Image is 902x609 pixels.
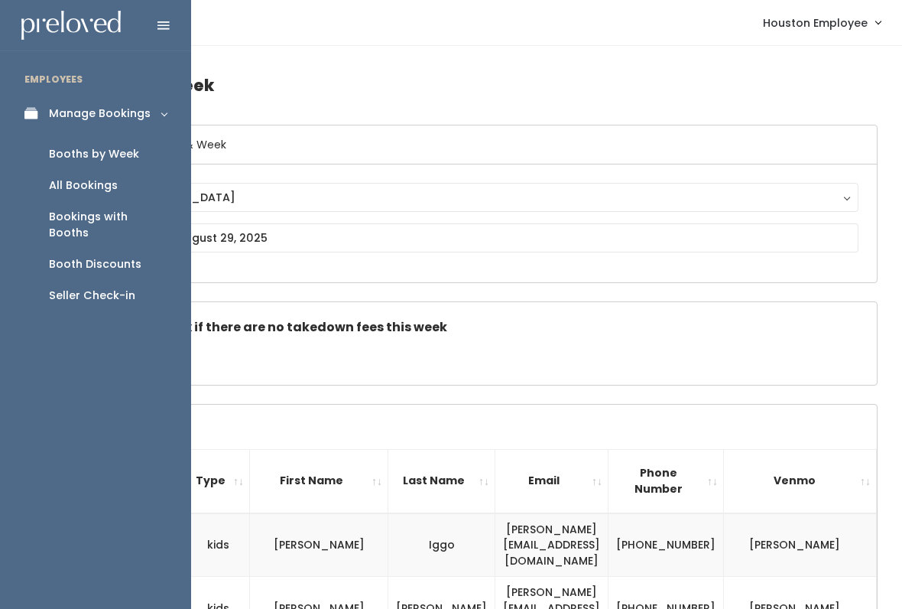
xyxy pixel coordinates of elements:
div: Booths by Week [49,146,139,162]
a: Houston Employee [748,6,896,39]
td: [PHONE_NUMBER] [608,513,724,577]
td: [PERSON_NAME][EMAIL_ADDRESS][DOMAIN_NAME] [495,513,608,577]
th: Email: activate to sort column ascending [495,449,608,513]
th: Type: activate to sort column ascending [187,449,250,513]
td: Iggo [388,513,495,577]
h4: Booths by Week [78,64,878,106]
div: Manage Bookings [49,106,151,122]
input: August 23 - August 29, 2025 [97,223,858,252]
img: preloved logo [21,11,121,41]
td: [PERSON_NAME] [724,513,877,577]
h6: Select Location & Week [79,125,877,164]
div: Bookings with Booths [49,209,167,241]
div: [GEOGRAPHIC_DATA] [112,189,844,206]
span: Houston Employee [763,15,868,31]
th: Last Name: activate to sort column ascending [388,449,495,513]
button: [GEOGRAPHIC_DATA] [97,183,858,212]
td: kids [187,513,250,577]
div: All Bookings [49,177,118,194]
div: Booth Discounts [49,256,141,272]
td: [PERSON_NAME] [250,513,388,577]
div: Seller Check-in [49,288,135,304]
h5: Check this box if there are no takedown fees this week [97,321,858,334]
th: Phone Number: activate to sort column ascending [608,449,724,513]
th: Venmo: activate to sort column ascending [724,449,877,513]
th: First Name: activate to sort column ascending [250,449,388,513]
